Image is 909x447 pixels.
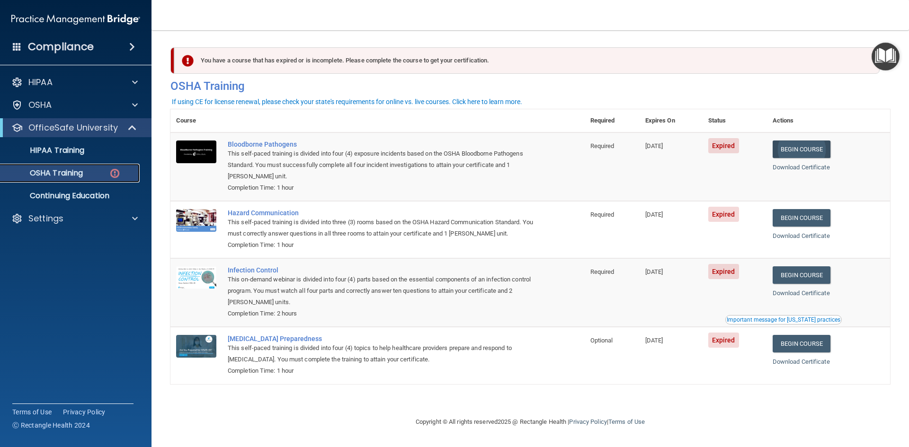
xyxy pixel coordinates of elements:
[228,365,537,377] div: Completion Time: 1 hour
[708,264,739,279] span: Expired
[773,358,830,365] a: Download Certificate
[645,211,663,218] span: [DATE]
[28,40,94,53] h4: Compliance
[703,109,767,132] th: Status
[590,337,613,344] span: Optional
[109,167,121,179] img: danger-circle.6113f641.png
[773,335,830,352] a: Begin Course
[12,407,52,417] a: Terms of Use
[645,268,663,275] span: [DATE]
[182,55,194,67] img: exclamation-circle-solid-danger.72ef9ffc.png
[28,122,118,133] p: OfficeSafe University
[228,308,537,319] div: Completion Time: 2 hours
[12,421,90,430] span: Ⓒ Rectangle Health 2024
[228,335,537,342] a: [MEDICAL_DATA] Preparedness
[170,109,222,132] th: Course
[569,418,606,425] a: Privacy Policy
[228,217,537,239] div: This self-paced training is divided into three (3) rooms based on the OSHA Hazard Communication S...
[11,99,138,111] a: OSHA
[11,213,138,224] a: Settings
[228,209,537,217] a: Hazard Communication
[590,142,615,149] span: Required
[590,268,615,275] span: Required
[228,342,537,365] div: This self-paced training is divided into four (4) topics to help healthcare providers prepare and...
[645,142,663,149] span: [DATE]
[773,209,830,227] a: Begin Course
[773,232,830,239] a: Download Certificate
[28,77,53,88] p: HIPAA
[6,168,83,178] p: OSHA Training
[773,140,830,158] a: Begin Course
[725,315,842,324] button: Read this if you are a dental practitioner in the state of CA
[608,418,645,425] a: Terms of Use
[228,239,537,251] div: Completion Time: 1 hour
[228,266,537,274] a: Infection Control
[872,43,900,70] button: Open Resource Center
[172,98,522,105] div: If using CE for license renewal, please check your state's requirements for online vs. live cours...
[28,99,52,111] p: OSHA
[11,122,137,133] a: OfficeSafe University
[585,109,640,132] th: Required
[174,47,880,74] div: You have a course that has expired or is incomplete. Please complete the course to get your certi...
[773,266,830,284] a: Begin Course
[11,77,138,88] a: HIPAA
[708,138,739,153] span: Expired
[767,109,890,132] th: Actions
[228,148,537,182] div: This self-paced training is divided into four (4) exposure incidents based on the OSHA Bloodborne...
[170,97,524,106] button: If using CE for license renewal, please check your state's requirements for online vs. live cours...
[228,274,537,308] div: This on-demand webinar is divided into four (4) parts based on the essential components of an inf...
[170,79,890,93] h4: OSHA Training
[645,337,663,344] span: [DATE]
[590,211,615,218] span: Required
[727,317,840,323] div: Important message for [US_STATE] practices
[708,333,739,348] span: Expired
[773,289,830,297] a: Download Certificate
[228,182,537,193] div: Completion Time: 1 hour
[357,407,703,437] div: Copyright © All rights reserved 2025 @ Rectangle Health | |
[6,146,84,155] p: HIPAA Training
[708,207,739,222] span: Expired
[773,164,830,171] a: Download Certificate
[228,140,537,148] a: Bloodborne Pathogens
[6,191,135,201] p: Continuing Education
[640,109,703,132] th: Expires On
[11,10,140,29] img: PMB logo
[63,407,106,417] a: Privacy Policy
[28,213,63,224] p: Settings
